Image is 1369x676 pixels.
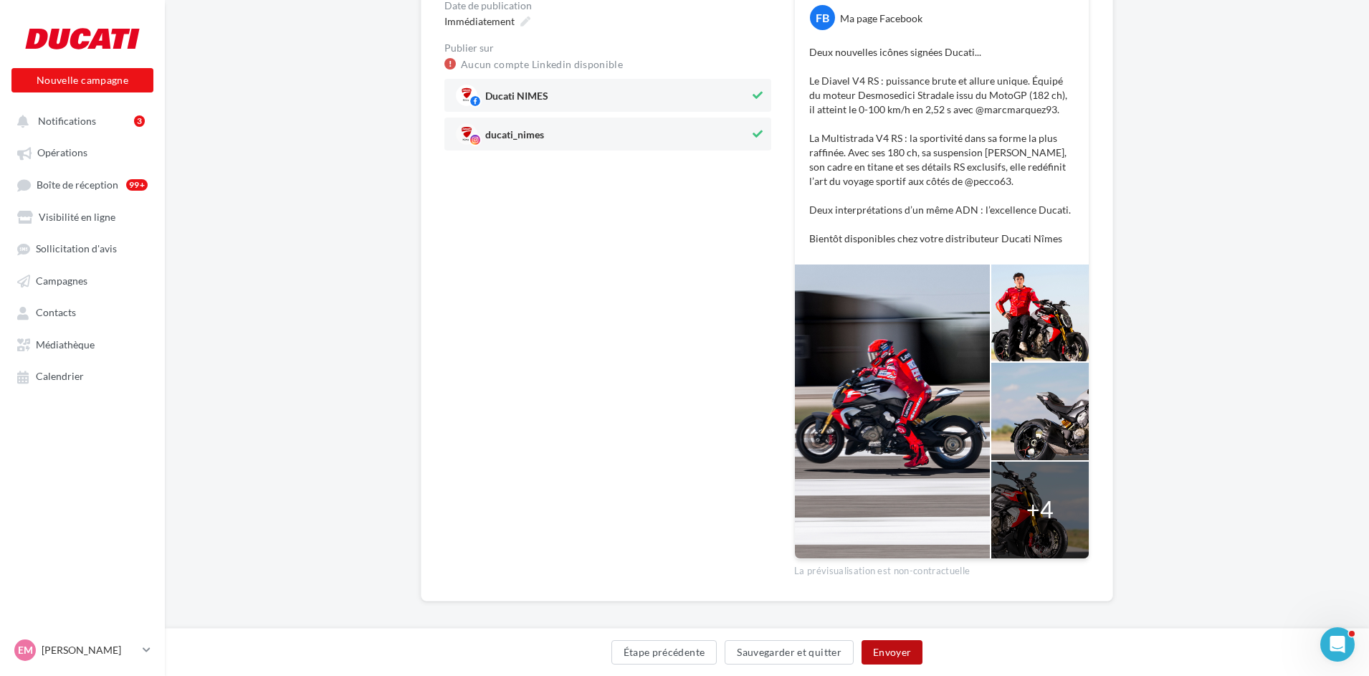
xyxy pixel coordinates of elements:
[444,43,771,53] div: Publier sur
[9,267,156,293] a: Campagnes
[9,363,156,389] a: Calendrier
[1320,627,1355,662] iframe: Intercom live chat
[444,15,515,27] span: Immédiatement
[126,179,148,191] div: 99+
[809,45,1074,246] p: Deux nouvelles icônes signées Ducati... Le Diavel V4 RS : puissance brute et allure unique. Équip...
[9,204,156,229] a: Visibilité en ligne
[37,178,118,191] span: Boîte de réception
[9,299,156,325] a: Contacts
[9,331,156,357] a: Médiathèque
[611,640,717,665] button: Étape précédente
[36,275,87,287] span: Campagnes
[36,371,84,383] span: Calendrier
[11,637,153,664] a: EM [PERSON_NAME]
[134,115,145,127] div: 3
[485,130,544,146] span: ducati_nimes
[840,11,922,26] div: Ma page Facebook
[9,139,156,165] a: Opérations
[36,243,117,255] span: Sollicitation d'avis
[1026,493,1054,526] div: +4
[485,91,548,107] span: Ducati NIMES
[461,56,623,73] a: Aucun compte Linkedin disponible
[36,307,76,319] span: Contacts
[444,1,771,11] div: Date de publication
[39,211,115,223] span: Visibilité en ligne
[42,643,137,657] p: [PERSON_NAME]
[11,68,153,92] button: Nouvelle campagne
[9,108,151,133] button: Notifications 3
[810,5,835,30] div: FB
[37,147,87,159] span: Opérations
[794,559,1089,578] div: La prévisualisation est non-contractuelle
[38,115,96,127] span: Notifications
[862,640,922,665] button: Envoyer
[9,171,156,198] a: Boîte de réception99+
[725,640,854,665] button: Sauvegarder et quitter
[36,338,95,351] span: Médiathèque
[9,235,156,261] a: Sollicitation d'avis
[18,643,33,657] span: EM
